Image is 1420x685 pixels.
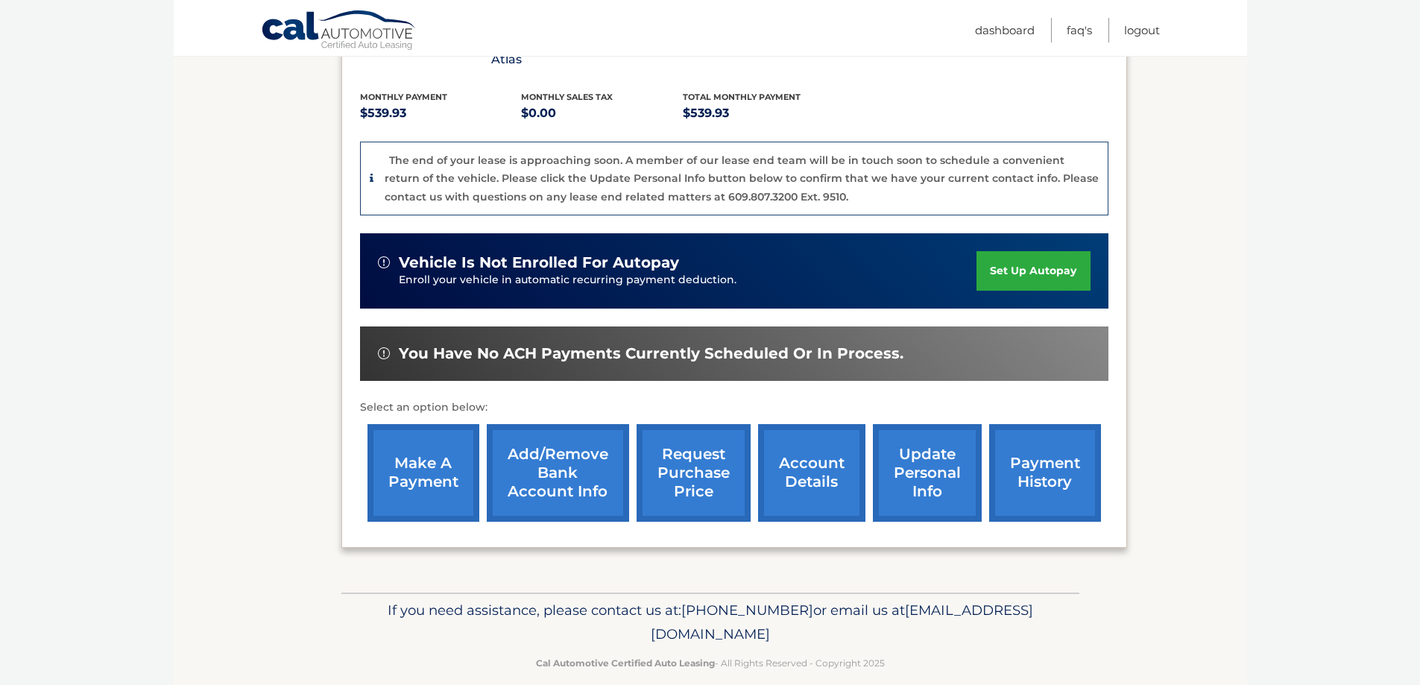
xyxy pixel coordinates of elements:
[536,657,715,669] strong: Cal Automotive Certified Auto Leasing
[360,103,522,124] p: $539.93
[399,272,977,288] p: Enroll your vehicle in automatic recurring payment deduction.
[360,399,1108,417] p: Select an option below:
[378,256,390,268] img: alert-white.svg
[360,92,447,102] span: Monthly Payment
[351,599,1070,646] p: If you need assistance, please contact us at: or email us at
[637,424,751,522] a: request purchase price
[1124,18,1160,42] a: Logout
[976,251,1090,291] a: set up autopay
[261,10,417,53] a: Cal Automotive
[367,424,479,522] a: make a payment
[681,602,813,619] span: [PHONE_NUMBER]
[683,103,845,124] p: $539.93
[1067,18,1092,42] a: FAQ's
[683,92,801,102] span: Total Monthly Payment
[873,424,982,522] a: update personal info
[399,253,679,272] span: vehicle is not enrolled for autopay
[758,424,865,522] a: account details
[989,424,1101,522] a: payment history
[351,655,1070,671] p: - All Rights Reserved - Copyright 2025
[521,103,683,124] p: $0.00
[399,344,903,363] span: You have no ACH payments currently scheduled or in process.
[975,18,1035,42] a: Dashboard
[487,424,629,522] a: Add/Remove bank account info
[378,347,390,359] img: alert-white.svg
[385,154,1099,203] p: The end of your lease is approaching soon. A member of our lease end team will be in touch soon t...
[521,92,613,102] span: Monthly sales Tax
